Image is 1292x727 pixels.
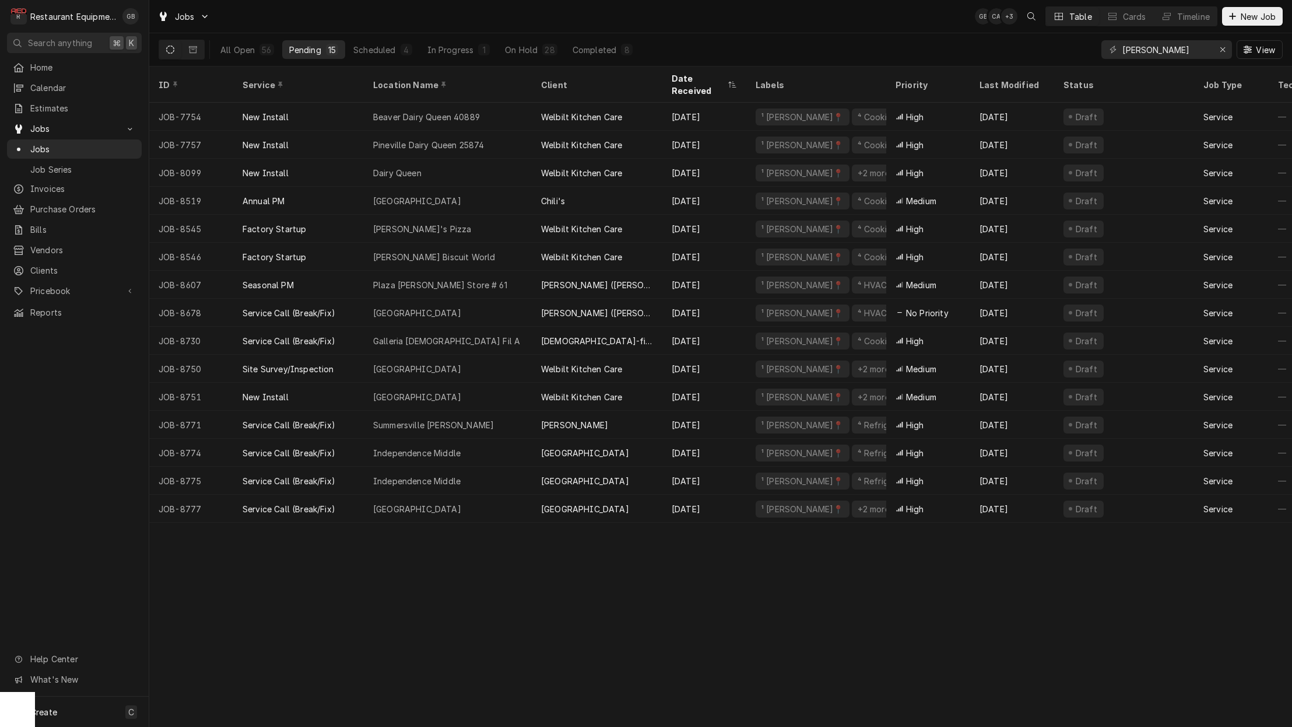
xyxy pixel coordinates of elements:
div: Service [1203,279,1233,291]
div: Welbilt Kitchen Care [541,167,622,179]
span: Bills [30,223,136,236]
a: Calendar [7,78,142,97]
div: Service Call (Break/Fix) [243,419,335,431]
span: Job Series [30,163,136,176]
div: [DATE] [662,131,746,159]
div: [PERSON_NAME] ([PERSON_NAME]) [541,279,653,291]
div: Service [1203,419,1233,431]
div: Draft [1074,279,1099,291]
div: [DATE] [662,467,746,495]
div: Service [1203,475,1233,487]
span: View [1254,44,1277,56]
div: JOB-8546 [149,243,233,271]
a: Bills [7,220,142,239]
div: ¹ [PERSON_NAME]📍 [760,279,845,291]
div: [PERSON_NAME]'s Pizza [373,223,471,235]
div: ⁴ Refrigeration ❄️ [856,447,931,459]
div: GB [122,8,139,25]
div: Welbilt Kitchen Care [541,223,622,235]
div: +2 more [856,363,891,375]
div: ⁴ HVAC 🌡️ [856,279,901,291]
span: K [129,37,134,49]
a: Jobs [7,139,142,159]
div: Client [541,79,651,91]
div: Independence Middle [373,475,461,487]
div: Service [1203,447,1233,459]
div: Timeline [1177,11,1210,23]
a: Go to Jobs [153,7,215,26]
span: Medium [906,279,936,291]
div: JOB-8750 [149,355,233,383]
div: [DATE] [970,103,1054,131]
div: [DATE] [970,243,1054,271]
div: Summersville [PERSON_NAME] [373,419,494,431]
div: Labels [756,79,877,91]
div: ¹ [PERSON_NAME]📍 [760,111,845,123]
div: ¹ [PERSON_NAME]📍 [760,503,845,515]
div: 15 [328,44,336,56]
span: What's New [30,673,135,686]
div: 56 [262,44,271,56]
div: Welbilt Kitchen Care [541,251,622,263]
div: JOB-8777 [149,495,233,523]
div: In Progress [427,44,474,56]
div: Service Call (Break/Fix) [243,307,335,319]
div: On Hold [505,44,538,56]
div: [DATE] [970,495,1054,523]
div: Pending [289,44,321,56]
div: [DATE] [970,271,1054,299]
div: Draft [1074,335,1099,347]
div: Welbilt Kitchen Care [541,363,622,375]
span: Reports [30,306,136,319]
div: [GEOGRAPHIC_DATA] [541,447,629,459]
div: Draft [1074,139,1099,151]
div: [DATE] [662,271,746,299]
div: Dairy Queen [373,167,422,179]
div: Welbilt Kitchen Care [541,391,622,403]
div: Draft [1074,307,1099,319]
span: High [906,447,924,459]
div: [PERSON_NAME] ([PERSON_NAME]) [541,307,653,319]
div: ⁴ Cooking 🔥 [856,111,911,123]
div: [DATE] [970,467,1054,495]
button: Open search [1022,7,1041,26]
div: Draft [1074,167,1099,179]
div: Restaurant Equipment Diagnostics [30,11,116,23]
div: JOB-8771 [149,411,233,439]
div: CA [988,8,1005,25]
div: Gary Beaver's Avatar [122,8,139,25]
div: JOB-7754 [149,103,233,131]
a: Reports [7,303,142,322]
div: Independence Middle [373,447,461,459]
div: Completed [573,44,616,56]
div: ¹ [PERSON_NAME]📍 [760,195,845,207]
div: JOB-8774 [149,439,233,467]
div: Beaver Dairy Queen 40889 [373,111,480,123]
div: JOB-8730 [149,327,233,355]
div: [DATE] [662,383,746,411]
div: ¹ [PERSON_NAME]📍 [760,223,845,235]
div: Draft [1074,363,1099,375]
a: Clients [7,261,142,280]
a: Vendors [7,240,142,260]
div: ⁴ HVAC 🌡️ [856,307,901,319]
div: [DATE] [662,159,746,187]
div: Welbilt Kitchen Care [541,111,622,123]
div: Plaza [PERSON_NAME] Store # 61 [373,279,507,291]
div: [PERSON_NAME] [541,419,608,431]
span: Estimates [30,102,136,114]
div: Service [243,79,352,91]
div: [GEOGRAPHIC_DATA] [541,475,629,487]
div: Service [1203,307,1233,319]
span: Pricebook [30,285,118,297]
span: New Job [1238,11,1278,23]
span: Jobs [175,11,195,23]
div: JOB-8519 [149,187,233,215]
div: [DATE] [970,131,1054,159]
div: Welbilt Kitchen Care [541,139,622,151]
span: Clients [30,264,136,277]
div: ¹ [PERSON_NAME]📍 [760,475,845,487]
div: [GEOGRAPHIC_DATA] [373,503,461,515]
div: ¹ [PERSON_NAME]📍 [760,335,845,347]
div: All Open [220,44,255,56]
